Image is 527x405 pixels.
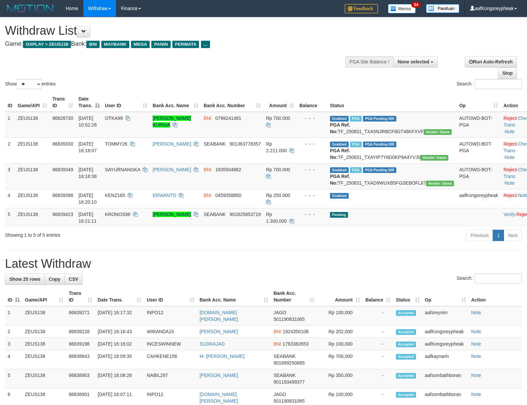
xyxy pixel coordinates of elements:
a: [PERSON_NAME] [153,141,191,147]
td: Rp 100,000 [317,306,363,326]
span: PGA Pending [363,142,396,147]
a: [PERSON_NAME] [153,212,191,217]
span: BNI [204,193,211,198]
a: Note [471,392,481,397]
span: None selected [398,59,429,64]
div: - - - [299,115,325,122]
td: ZEUS138 [15,208,50,227]
td: - [363,369,393,388]
span: BNI [204,116,211,121]
span: Rp 700.000 [266,116,290,121]
h1: Latest Withdraw [5,257,522,270]
span: Accepted [396,354,416,360]
td: 86839228 [66,326,95,338]
a: Note [471,373,481,378]
span: [DATE] 10:52:28 [78,116,97,128]
span: 34 [411,2,420,8]
td: Rp 202,000 [317,326,363,338]
td: 2 [5,138,15,163]
a: [DOMAIN_NAME][PERSON_NAME] [200,310,238,322]
td: - [363,338,393,350]
a: Verify [503,212,515,217]
span: PGA Pending [363,116,396,122]
th: Date Trans.: activate to sort column ascending [95,287,144,306]
td: [DATE] 16:17:32 [95,306,144,326]
td: 4 [5,350,22,369]
span: PERMATA [172,41,199,48]
span: [DATE] 16:18:38 [78,167,97,179]
span: JAGO [274,310,286,315]
div: - - - [299,211,325,218]
span: SAYURNANGKA [105,167,140,172]
td: Rp 700,000 [317,350,363,369]
span: CSV [69,276,78,282]
span: Vendor URL: https://trx31.1velocity.biz [420,155,448,161]
span: PANIN [151,41,170,48]
td: ZEUS138 [22,326,66,338]
a: SUDRAJAD [200,341,225,347]
td: 86839198 [66,338,95,350]
span: Copy 901999250885 to clipboard [274,360,305,366]
td: 86839271 [66,306,95,326]
th: Trans ID: activate to sort column ascending [66,287,95,306]
th: Amount: activate to sort column ascending [263,93,297,112]
span: SEABANK [204,141,226,147]
td: aafsreynim [422,306,469,326]
img: Button%20Memo.svg [388,4,416,13]
span: TOMMY26 [105,141,127,147]
a: Next [504,230,522,241]
td: 3 [5,163,15,189]
td: WIRANDA15 [144,326,197,338]
td: aafKongsreypheak [457,189,501,208]
td: [DATE] 16:16:43 [95,326,144,338]
td: CAHKENE156 [144,350,197,369]
a: [PERSON_NAME] [153,167,191,172]
span: Rp 1.300.000 [266,212,287,224]
span: [DATE] 16:20:10 [78,193,97,205]
td: [DATE] 16:09:35 [95,350,144,369]
span: ... [201,41,210,48]
td: - [363,306,393,326]
div: Showing 1 to 5 of 5 entries [5,229,215,238]
a: Note [505,155,515,160]
span: OTKA99 [105,116,123,121]
span: MEGA [131,41,150,48]
span: 86839330 [52,141,73,147]
td: aafkaynarin [422,350,469,369]
span: PGA Pending [363,167,396,173]
th: Game/API: activate to sort column ascending [22,287,66,306]
span: Show 25 rows [9,276,40,282]
a: Note [471,329,481,334]
td: 5 [5,208,15,227]
div: PGA Site Balance / [345,56,393,67]
b: PGA Ref. No: [330,148,350,160]
a: Note [505,129,515,134]
td: - [363,326,393,338]
span: Copy 1635504862 to clipboard [215,167,241,172]
h1: Withdraw List [5,24,345,37]
td: TF_250831_TXAD9WUXB5FGSEBOFL87 [327,163,457,189]
a: CSV [64,273,83,285]
span: Grabbed [330,193,349,199]
span: Grabbed [330,116,349,122]
b: PGA Ref. No: [330,122,350,134]
span: JAGO [274,392,286,397]
th: Game/API: activate to sort column ascending [15,93,50,112]
td: - [363,350,393,369]
td: [DATE] 16:16:02 [95,338,144,350]
select: Showentries [17,79,42,89]
td: ZEUS138 [22,306,66,326]
td: ZEUS138 [15,138,50,163]
span: Copy 0459358850 to clipboard [215,193,241,198]
span: SEABANK [274,373,296,378]
td: 3 [5,338,22,350]
th: Bank Acc. Name: activate to sort column ascending [150,93,201,112]
div: - - - [299,192,325,199]
span: Copy 501190831065 to clipboard [274,317,305,322]
a: Reject [503,116,517,121]
input: Search: [475,273,522,283]
td: 2 [5,326,22,338]
div: - - - [299,166,325,173]
span: Accepted [396,373,416,379]
span: Pending [330,212,348,218]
